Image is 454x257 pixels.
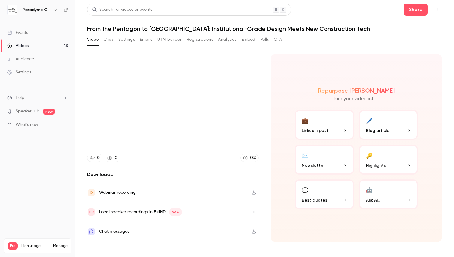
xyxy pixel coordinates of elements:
button: Top Bar Actions [432,5,442,14]
img: Paradyme Companies [8,5,17,15]
button: Analytics [218,35,237,44]
div: Events [7,30,28,36]
iframe: Noticeable Trigger [61,122,68,128]
div: Videos [7,43,29,49]
div: 0 % [250,155,256,161]
span: Help [16,95,24,101]
button: Video [87,35,99,44]
button: 🖊️Blog article [359,110,418,140]
div: Local speaker recordings in FullHD [99,208,182,216]
button: Registrations [186,35,213,44]
button: ✉️Newsletter [295,145,354,175]
a: 0% [240,154,259,162]
span: Blog article [366,127,389,134]
span: Pro [8,242,18,250]
button: Emails [140,35,152,44]
button: 💬Best quotes [295,179,354,209]
span: New [169,208,182,216]
button: Share [404,4,428,16]
div: Webinar recording [99,189,136,196]
button: 💼LinkedIn post [295,110,354,140]
a: 0 [105,154,120,162]
span: Best quotes [302,197,327,203]
div: 🤖 [366,185,373,195]
p: Turn your video into... [333,95,380,103]
span: LinkedIn post [302,127,328,134]
button: UTM builder [157,35,182,44]
div: Chat messages [99,228,129,235]
h2: Repurpose [PERSON_NAME] [318,87,395,94]
div: 💬 [302,185,308,195]
div: Audience [7,56,34,62]
div: 0 [115,155,117,161]
a: 0 [87,154,102,162]
div: 💼 [302,116,308,125]
h2: Downloads [87,171,259,178]
span: new [43,109,55,115]
span: What's new [16,122,38,128]
span: Newsletter [302,162,325,169]
button: CTA [274,35,282,44]
li: help-dropdown-opener [7,95,68,101]
button: Clips [104,35,114,44]
div: 0 [97,155,100,161]
span: Highlights [366,162,386,169]
a: Manage [53,244,68,248]
span: Ask Ai... [366,197,380,203]
div: Settings [7,69,31,75]
div: ✉️ [302,151,308,160]
button: Settings [118,35,135,44]
h6: Paradyme Companies [22,7,50,13]
h1: From the Pentagon to [GEOGRAPHIC_DATA]: Institutional-Grade Design Meets New Construction Tech [87,25,442,32]
button: 🔑Highlights [359,145,418,175]
button: 🤖Ask Ai... [359,179,418,209]
button: Polls [260,35,269,44]
a: SpeakerHub [16,108,39,115]
div: Search for videos or events [92,7,152,13]
span: Plan usage [21,244,50,248]
div: 🔑 [366,151,373,160]
button: Embed [241,35,256,44]
div: 🖊️ [366,116,373,125]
